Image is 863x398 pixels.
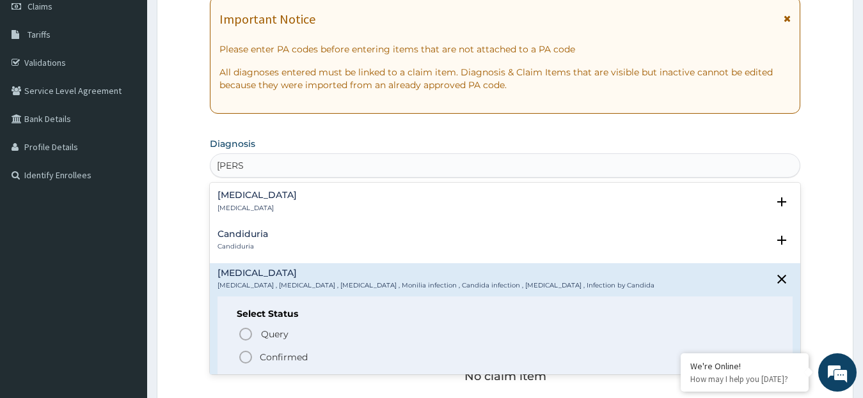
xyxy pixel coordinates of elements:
p: [MEDICAL_DATA] [218,204,297,213]
div: Chat with us now [67,72,215,88]
label: Diagnosis [210,137,255,150]
textarea: Type your message and hit 'Enter' [6,264,244,309]
p: No claim item [464,370,546,383]
span: Claims [28,1,52,12]
span: Tariffs [28,29,51,40]
i: open select status [774,233,789,248]
div: We're Online! [690,360,799,372]
i: status option filled [238,349,253,365]
span: Query [261,328,289,341]
p: Please enter PA codes before entering items that are not attached to a PA code [219,43,791,56]
h4: Candiduria [218,229,268,239]
i: status option query [238,326,253,342]
div: Minimize live chat window [210,6,241,37]
h4: [MEDICAL_DATA] [218,190,297,200]
p: [MEDICAL_DATA] , [MEDICAL_DATA] , [MEDICAL_DATA] , Monilia infection , Candida infection , [MEDIC... [218,281,654,290]
h4: [MEDICAL_DATA] [218,268,654,278]
img: d_794563401_company_1708531726252_794563401 [24,64,52,96]
i: open select status [774,194,789,210]
p: How may I help you today? [690,374,799,385]
p: Candiduria [218,242,268,251]
h6: Select Status [237,309,774,319]
p: All diagnoses entered must be linked to a claim item. Diagnosis & Claim Items that are visible bu... [219,66,791,91]
span: We're online! [74,118,177,247]
h1: Important Notice [219,12,315,26]
p: Confirmed [260,351,308,364]
i: close select status [774,272,789,287]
